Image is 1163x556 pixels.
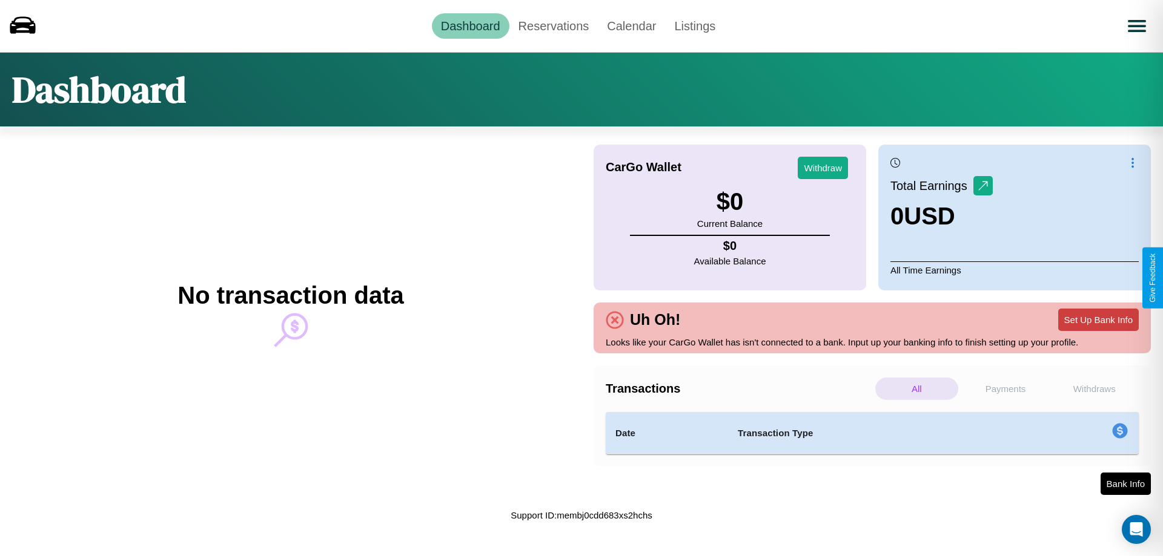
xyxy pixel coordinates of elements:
p: Total Earnings [890,175,973,197]
table: simple table [606,412,1139,454]
h4: CarGo Wallet [606,160,681,174]
button: Set Up Bank Info [1058,309,1139,331]
p: Current Balance [697,215,763,232]
h4: Transactions [606,382,872,396]
button: Withdraw [798,157,848,179]
h2: No transaction data [177,282,403,309]
h4: $ 0 [694,239,766,253]
p: Payments [964,378,1047,400]
a: Reservations [509,13,598,39]
h1: Dashboard [12,65,186,114]
p: All Time Earnings [890,261,1139,278]
div: Open Intercom Messenger [1122,515,1151,544]
p: Available Balance [694,253,766,269]
p: Withdraws [1053,378,1136,400]
p: Looks like your CarGo Wallet has isn't connected to a bank. Input up your banking info to finish ... [606,334,1139,350]
h4: Transaction Type [738,426,1013,440]
a: Dashboard [432,13,509,39]
p: Support ID: membj0cdd683xs2hchs [511,507,652,523]
h3: $ 0 [697,188,763,215]
div: Give Feedback [1148,253,1157,303]
h4: Date [615,426,718,440]
h4: Uh Oh! [624,311,686,329]
a: Listings [665,13,724,39]
button: Bank Info [1101,473,1151,495]
a: Calendar [598,13,665,39]
button: Open menu [1120,9,1154,43]
h3: 0 USD [890,203,993,230]
p: All [875,378,958,400]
